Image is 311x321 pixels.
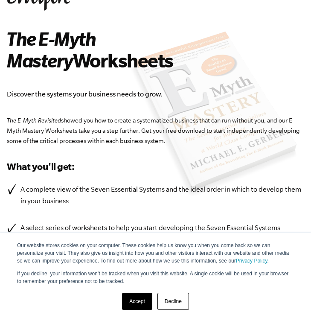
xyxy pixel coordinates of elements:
[7,88,304,100] p: Discover the systems your business needs to grow.
[7,28,209,71] h2: Worksheets
[20,222,304,233] p: A select series of worksheets to help you start developing the Seven Essential Systems
[7,28,96,71] i: The E-Myth Mastery
[7,160,304,173] h3: What you'll get:
[7,117,61,124] em: The E-Myth Revisited
[7,115,304,146] p: showed you how to create a systematized business that can run without you, and our E-Myth Mastery...
[20,184,304,207] p: A complete view of the Seven Essential Systems and the ideal order in which to develop them in yo...
[236,258,267,264] a: Privacy Policy
[122,293,152,310] a: Accept
[157,293,189,310] a: Decline
[17,270,294,285] p: If you decline, your information won’t be tracked when you visit this website. A single cookie wi...
[17,242,294,265] p: Our website stores cookies on your computer. These cookies help us know you when you come back so...
[126,28,304,203] img: emyth mastery book summary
